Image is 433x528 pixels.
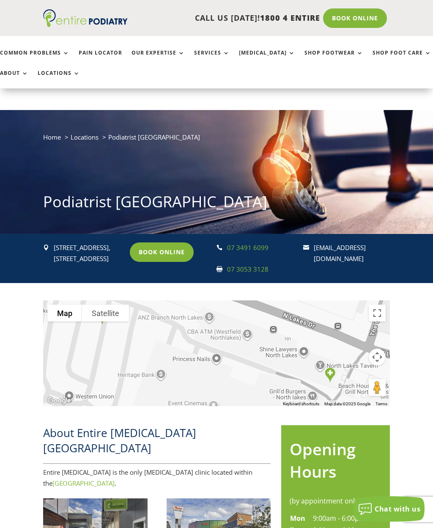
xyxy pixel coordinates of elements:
[239,50,295,68] a: [MEDICAL_DATA]
[45,395,73,406] img: Google
[43,467,271,489] p: Entire [MEDICAL_DATA] is the only [MEDICAL_DATA] clinic located within the .
[128,13,320,24] p: CALL US [DATE]!
[43,133,61,141] a: Home
[71,133,99,141] a: Locations
[324,401,370,406] span: Map data ©2025 Google
[43,191,389,217] h1: Podiatrist [GEOGRAPHIC_DATA]
[304,50,363,68] a: Shop Footwear
[290,514,305,523] strong: Mon
[321,364,339,386] div: Entire Podiatry North Lakes Clinic
[260,13,320,23] span: 1800 4 ENTIRE
[79,50,122,68] a: Pain Locator
[47,305,82,322] button: Show street map
[303,245,309,250] span: 
[375,401,387,406] a: Terms
[227,265,269,273] a: 07 3053 3128
[52,479,115,487] a: [GEOGRAPHIC_DATA]
[132,50,185,68] a: Our Expertise
[194,50,230,68] a: Services
[43,20,128,29] a: Entire Podiatry
[216,266,222,272] span: 
[43,425,271,460] h2: About Entire [MEDICAL_DATA] [GEOGRAPHIC_DATA]
[43,132,389,149] nav: breadcrumb
[283,401,319,407] button: Keyboard shortcuts
[45,395,73,406] a: Click to see this area on Google Maps
[108,133,200,141] span: Podiatrist [GEOGRAPHIC_DATA]
[369,349,386,366] button: Map camera controls
[43,245,49,250] span: 
[312,513,381,525] td: 9:00am - 6:00pm
[216,245,222,250] span: 
[323,8,387,28] a: Book Online
[373,50,431,68] a: Shop Foot Care
[354,496,425,522] button: Chat with us
[43,9,128,27] img: logo (1)
[369,379,386,396] button: Drag Pegman onto the map to open Street View
[82,305,129,322] button: Show satellite imagery
[314,243,366,263] a: [EMAIL_ADDRESS][DOMAIN_NAME]
[54,242,125,264] p: [STREET_ADDRESS], [STREET_ADDRESS]
[130,242,194,262] a: Book Online
[38,70,80,88] a: Locations
[227,243,269,252] a: 07 3491 6099
[369,305,386,322] button: Toggle fullscreen view
[375,504,420,514] span: Chat with us
[290,496,381,507] div: (by appointment only)
[290,438,381,487] h2: Opening Hours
